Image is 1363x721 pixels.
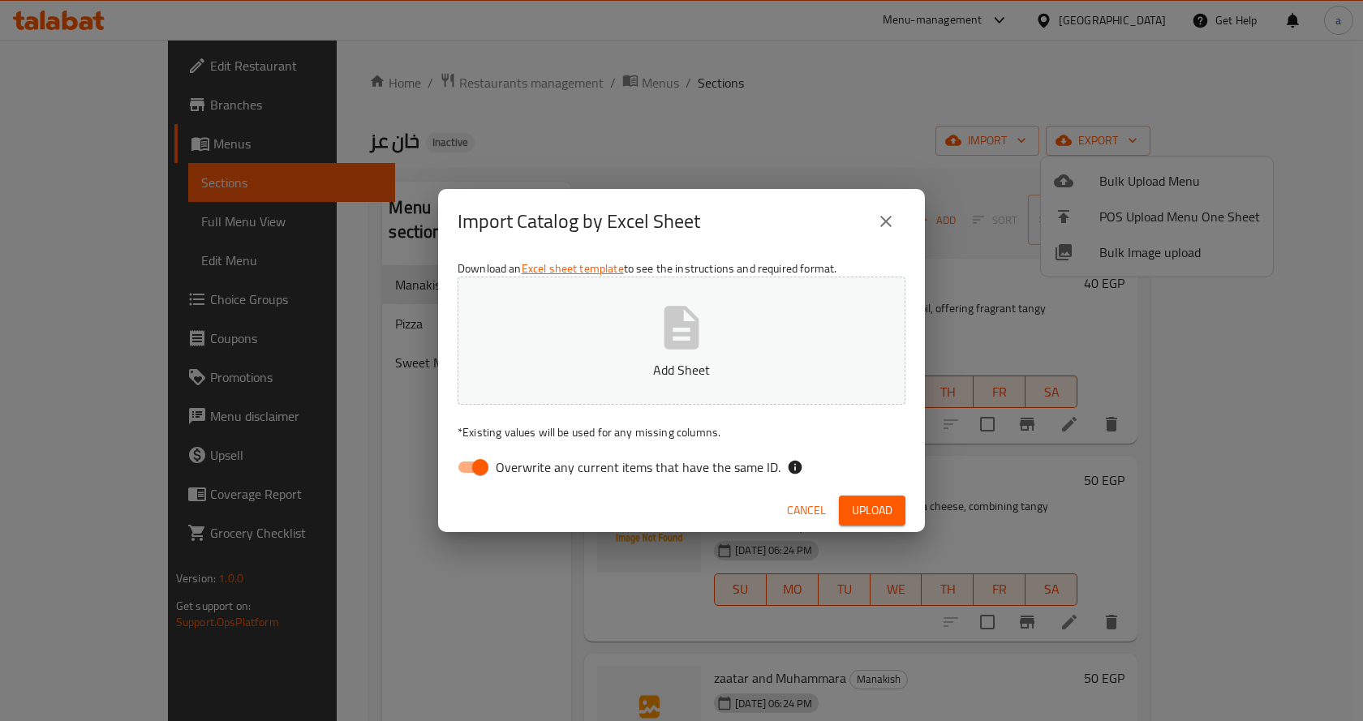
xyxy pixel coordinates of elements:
button: Add Sheet [458,277,905,405]
a: Excel sheet template [522,258,624,279]
span: Overwrite any current items that have the same ID. [496,457,780,477]
button: Cancel [780,496,832,526]
p: Add Sheet [483,360,880,380]
span: Upload [852,500,892,521]
span: Cancel [787,500,826,521]
button: Upload [839,496,905,526]
svg: If the overwrite option isn't selected, then the items that match an existing ID will be ignored ... [787,459,803,475]
div: Download an to see the instructions and required format. [438,254,925,489]
h2: Import Catalog by Excel Sheet [458,208,700,234]
button: close [866,202,905,241]
p: Existing values will be used for any missing columns. [458,424,905,440]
